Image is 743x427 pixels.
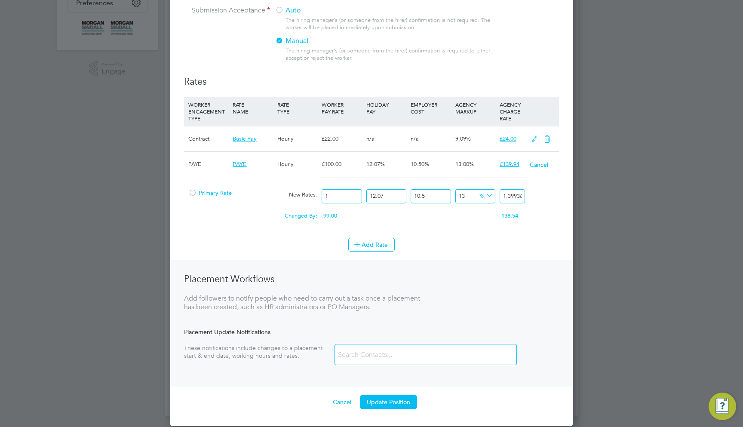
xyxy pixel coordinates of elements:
div: WORKER PAY RATE [319,97,364,119]
button: Update Position [360,395,417,409]
div: Contract [186,126,230,151]
span: Basic Pay [233,135,257,142]
label: Submission Acceptance [184,6,270,15]
div: Add followers to notify people who need to carry out a task once a placement has been created, su... [184,294,421,312]
label: Manual [275,37,488,46]
span: -138.54 [500,212,518,219]
div: £22.00 [319,126,364,151]
span: £24.00 [500,135,516,142]
div: New Rates: [275,187,319,203]
button: Cancel [326,395,358,409]
div: £100.00 [319,152,364,177]
span: -99.00 [322,212,337,219]
span: Primary Rate [188,189,232,197]
div: RATE TYPE [275,97,319,119]
div: These notifications include changes to a placement start & end date, working hours and rates. [184,344,335,359]
div: Hourly [275,152,319,177]
div: RATE NAME [230,97,275,119]
span: n/a [366,135,375,142]
button: Engage Resource Center [709,393,736,420]
div: HOLIDAY PAY [364,97,408,119]
div: The hiring manager's (or someone from the hirer) confirmation is not required. The worker will be... [286,17,494,31]
span: 9.09% [455,135,471,142]
button: Add Rate [348,238,395,252]
div: WORKER ENGAGEMENT TYPE [186,97,230,126]
span: PAYE [233,160,246,168]
span: % [476,190,494,200]
label: Auto [275,6,488,15]
h3: Rates [184,76,559,88]
div: AGENCY MARKUP [453,97,497,119]
span: 13.00% [455,160,474,168]
span: £139.94 [500,160,519,168]
div: Changed By: [186,208,319,224]
input: Search Contacts... [335,347,437,362]
div: PAYE [186,152,230,177]
div: Hourly [275,126,319,151]
div: AGENCY CHARGE RATE [497,97,527,126]
span: n/a [411,135,419,142]
button: Cancel [529,160,549,169]
span: 10.50% [411,160,429,168]
span: 12.07% [366,160,385,168]
div: EMPLOYER COST [408,97,453,119]
h3: Placement Workflows [184,273,421,286]
div: Placement Update Notifications [184,328,559,336]
div: The hiring manager's (or someone from the hirer) confirmation is required to either accept or rej... [286,47,494,62]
